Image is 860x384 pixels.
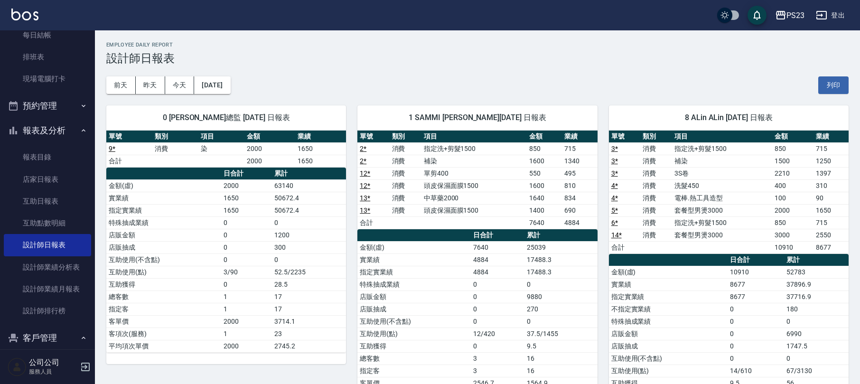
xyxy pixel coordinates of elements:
td: 互助使用(點) [609,365,728,377]
a: 設計師排行榜 [4,300,91,322]
td: 1340 [562,155,597,167]
td: 金額(虛) [357,241,471,253]
td: 4884 [471,253,524,266]
td: 客單價 [106,315,221,328]
td: 0 [471,340,524,352]
div: PS23 [786,9,804,21]
td: 17 [272,303,346,315]
button: PS23 [771,6,808,25]
td: 0 [728,340,784,352]
td: 消費 [640,155,672,167]
td: 23 [272,328,346,340]
td: 52783 [784,266,849,278]
td: 9880 [524,290,597,303]
a: 每日結帳 [4,24,91,46]
td: 0 [728,352,784,365]
th: 業績 [295,131,346,143]
td: 互助獲得 [106,278,221,290]
td: 0 [471,290,524,303]
td: 店販金額 [357,290,471,303]
th: 項目 [198,131,244,143]
th: 業績 [562,131,597,143]
td: 7640 [527,216,562,229]
td: 總客數 [357,352,471,365]
button: 今天 [165,76,195,94]
td: 3000 [772,229,814,241]
td: 16 [524,365,597,377]
td: 28.5 [272,278,346,290]
td: 0 [221,278,272,290]
th: 單號 [357,131,389,143]
td: 1747.5 [784,340,849,352]
button: 報表及分析 [4,118,91,143]
td: 0 [728,315,784,328]
td: 3714.1 [272,315,346,328]
th: 日合計 [728,254,784,266]
button: 前天 [106,76,136,94]
th: 單號 [106,131,152,143]
td: 1650 [221,192,272,204]
td: 合計 [609,241,641,253]
td: 7640 [471,241,524,253]
td: 1397 [813,167,849,179]
td: 消費 [640,179,672,192]
td: 63140 [272,179,346,192]
button: 登出 [812,7,849,24]
th: 日合計 [221,168,272,180]
td: 0 [728,303,784,315]
td: 實業績 [357,253,471,266]
td: 180 [784,303,849,315]
td: 互助使用(不含點) [357,315,471,328]
td: 4884 [471,266,524,278]
td: 互助使用(不含點) [106,253,221,266]
td: 指定實業績 [609,290,728,303]
img: Person [8,357,27,376]
td: 1200 [272,229,346,241]
a: 互助日報表 [4,190,91,212]
table: a dense table [357,131,597,229]
td: 頭皮保濕面膜1500 [421,179,527,192]
th: 累計 [524,229,597,242]
td: 270 [524,303,597,315]
td: 0 [272,216,346,229]
td: 2000 [772,204,814,216]
td: 指定洗+剪髮1500 [672,216,772,229]
th: 金額 [772,131,814,143]
a: 報表目錄 [4,146,91,168]
th: 類別 [390,131,421,143]
td: 14/610 [728,365,784,377]
h3: 設計師日報表 [106,52,849,65]
a: 現場電腦打卡 [4,68,91,90]
td: 合計 [106,155,152,167]
td: 400 [772,179,814,192]
td: 17488.3 [524,253,597,266]
td: 1 [221,290,272,303]
a: 設計師日報表 [4,234,91,256]
td: 補染 [421,155,527,167]
td: 850 [527,142,562,155]
td: 店販金額 [609,328,728,340]
td: 310 [813,179,849,192]
td: 中草藥2000 [421,192,527,204]
button: 昨天 [136,76,165,94]
td: 0 [471,278,524,290]
td: 消費 [390,192,421,204]
img: Logo [11,9,38,20]
td: 店販金額 [106,229,221,241]
td: 1600 [527,155,562,167]
h2: Employee Daily Report [106,42,849,48]
span: 8 ALin ALin [DATE] 日報表 [620,113,837,122]
td: 8677 [728,290,784,303]
td: 0 [272,253,346,266]
td: 2000 [244,155,295,167]
table: a dense table [609,131,849,254]
td: 合計 [357,216,389,229]
td: 2210 [772,167,814,179]
td: 810 [562,179,597,192]
td: 補染 [672,155,772,167]
td: 8677 [728,278,784,290]
td: 50672.4 [272,192,346,204]
td: 互助獲得 [357,340,471,352]
td: 10910 [728,266,784,278]
td: 消費 [640,229,672,241]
